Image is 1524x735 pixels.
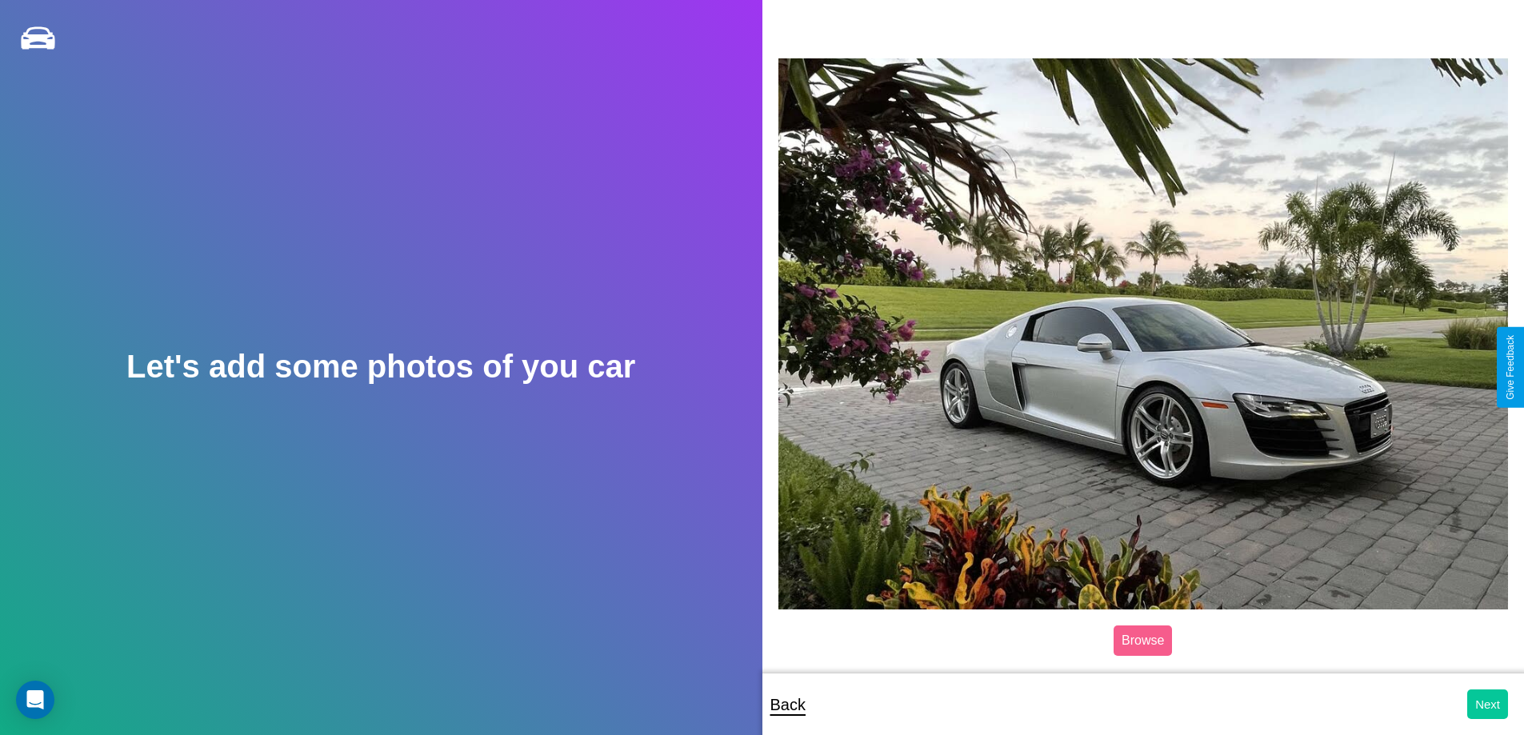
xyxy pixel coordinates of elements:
[1467,689,1508,719] button: Next
[16,681,54,719] div: Open Intercom Messenger
[1114,625,1172,656] label: Browse
[1505,335,1516,400] div: Give Feedback
[770,690,806,719] p: Back
[778,58,1509,609] img: posted
[126,349,635,385] h2: Let's add some photos of you car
